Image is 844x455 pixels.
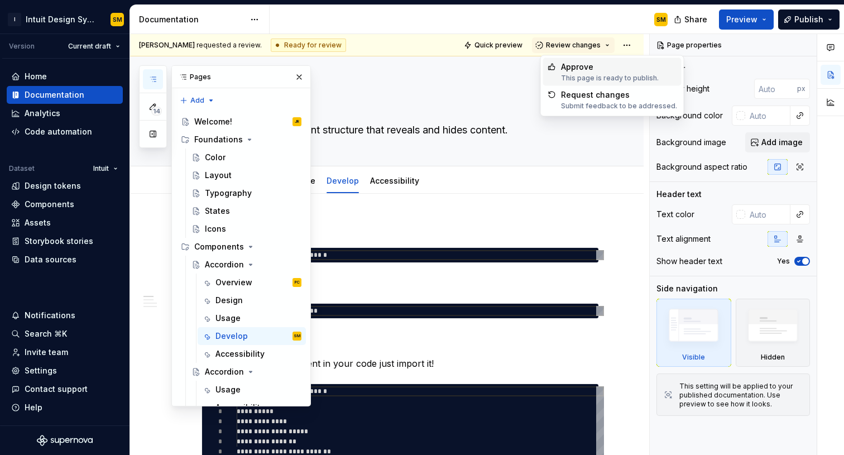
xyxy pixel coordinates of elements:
a: Typography [187,184,306,202]
button: Quick preview [461,37,527,53]
div: Assets [25,217,51,228]
div: Hidden [736,299,811,367]
textarea: An accordion is a content structure that reveals and hides content. [199,121,597,139]
div: Visible [656,299,731,367]
div: Components [25,199,74,210]
a: Assets [7,214,123,232]
div: Develop [215,331,248,342]
a: Accessibility [198,345,306,363]
div: Documentation [139,14,244,25]
div: Show header text [656,256,722,267]
div: Design [215,295,243,306]
div: Search ⌘K [25,328,67,339]
div: Analytics [25,108,60,119]
div: Submit feedback to be addressed. [561,102,677,111]
div: SM [656,15,666,24]
div: Ready for review [271,39,346,52]
span: requested a review. [139,41,262,50]
div: Header text [656,189,702,200]
span: [PERSON_NAME] [139,41,195,49]
div: Documentation [25,89,84,100]
div: Develop [322,169,363,192]
span: Preview [726,14,757,25]
div: Dataset [9,164,35,173]
div: Text color [656,209,694,220]
div: Suggestions [541,56,684,116]
div: Side navigation [656,283,718,294]
span: Current draft [68,42,111,51]
a: Develop [327,176,359,185]
div: PC [295,277,300,288]
button: Search ⌘K [7,325,123,343]
div: Code automation [25,126,92,137]
div: Home [25,71,47,82]
div: Help [25,402,42,413]
a: Invite team [7,343,123,361]
a: Components [7,195,123,213]
span: Intuit [93,164,109,173]
div: Hidden [761,353,785,362]
div: Visible [682,353,705,362]
span: Review changes [546,41,601,50]
div: Background aspect ratio [656,161,747,173]
div: Components [176,238,306,256]
a: Accessibility [198,399,306,416]
input: Auto [754,79,797,99]
button: Review changes [532,37,615,53]
a: Design [198,291,306,309]
div: Intuit Design System [26,14,97,25]
a: DevelopSM [198,327,306,345]
div: Accessibility [215,402,265,413]
div: Foundations [194,134,243,145]
div: SM [113,15,122,24]
div: Data sources [25,254,76,265]
div: Usage [215,384,241,395]
div: Color [205,152,226,163]
div: Approve [561,61,659,73]
a: Color [187,149,306,166]
button: Notifications [7,306,123,324]
span: Publish [794,14,823,25]
div: JR [295,116,299,127]
a: Documentation [7,86,123,104]
div: Storybook stories [25,236,93,247]
div: Accordion [205,366,244,377]
div: Background image [656,137,726,148]
div: Typography [205,188,252,199]
div: Accessibility [215,348,265,360]
button: Publish [778,9,840,30]
a: Usage [198,381,306,399]
div: Overview [215,277,252,288]
span: Add [190,96,204,105]
button: Help [7,399,123,416]
div: Contact support [25,384,88,395]
p: px [797,84,805,93]
button: Share [668,9,714,30]
a: Supernova Logo [37,435,93,446]
div: SM [294,331,300,342]
p: Then to use the component in your code just import it! [202,357,599,370]
div: Invite team [25,347,68,358]
label: Yes [777,257,790,266]
a: Welcome!JR [176,113,306,131]
div: Foundations [176,131,306,149]
input: Auto [745,204,790,224]
div: Accessibility [366,169,424,192]
a: Settings [7,362,123,380]
div: Page tree [176,113,306,434]
button: Current draft [63,39,125,54]
a: Analytics [7,104,123,122]
div: Icons [205,223,226,234]
button: Add image [745,132,810,152]
div: This setting will be applied to your published documentation. Use preview to see how it looks. [679,382,803,409]
div: Welcome! [194,116,232,127]
a: Accessibility [370,176,419,185]
a: Home [7,68,123,85]
a: Accordion [187,363,306,381]
div: Version [9,42,35,51]
div: Accordion [205,259,244,270]
a: Accordion [187,256,306,274]
span: Quick preview [474,41,522,50]
span: 14 [151,107,162,116]
div: This page is ready to publish. [561,74,659,83]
